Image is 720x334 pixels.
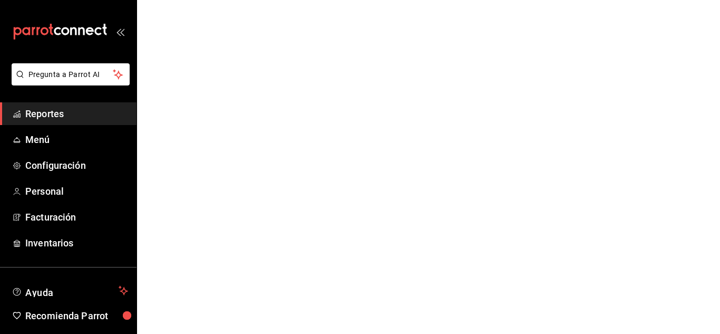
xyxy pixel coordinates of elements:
[25,184,128,198] span: Personal
[25,210,128,224] span: Facturación
[12,63,130,85] button: Pregunta a Parrot AI
[25,132,128,147] span: Menú
[116,27,124,36] button: open_drawer_menu
[7,77,130,88] a: Pregunta a Parrot AI
[28,69,113,80] span: Pregunta a Parrot AI
[25,284,114,297] span: Ayuda
[25,236,128,250] span: Inventarios
[25,309,128,323] span: Recomienda Parrot
[25,107,128,121] span: Reportes
[25,158,128,173] span: Configuración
